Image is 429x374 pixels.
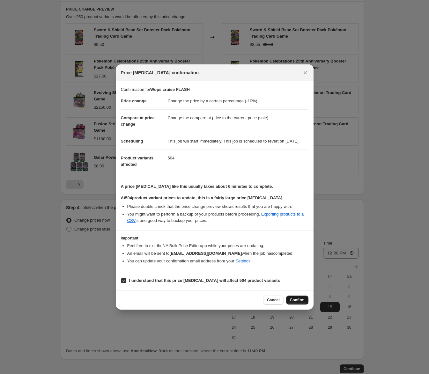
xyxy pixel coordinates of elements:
[129,278,280,283] b: I understand that this price [MEDICAL_DATA] will affect 504 product variants
[168,150,308,166] dd: 504
[127,243,308,249] li: Feel free to exit the NA Bulk Price Editor app while your prices are updating.
[168,109,308,126] dd: Change the compare at price to the current price (sale)
[169,251,242,256] b: [EMAIL_ADDRESS][DOMAIN_NAME]
[121,139,143,143] span: Scheduling
[121,115,155,127] span: Compare at price change
[150,87,190,92] b: Wops cruise FLASH
[301,68,310,77] button: Close
[121,195,284,200] b: At 504 product variant prices to update, this is a fairly large price [MEDICAL_DATA].
[121,86,308,93] p: Confirmation for
[121,236,308,241] h3: Important
[168,133,308,150] dd: This job will start immediately. This job is scheduled to revert on [DATE].
[267,297,279,303] span: Cancel
[127,212,304,223] a: Exporting products to a CSV
[121,184,273,189] b: A price [MEDICAL_DATA] like this usually takes about 6 minutes to complete.
[121,99,147,103] span: Price change
[127,258,308,264] li: You can update your confirmation email address from your .
[286,296,308,304] button: Confirm
[121,156,154,167] span: Product variants affected
[263,296,283,304] button: Cancel
[168,93,308,109] dd: Change the price by a certain percentage (-10%)
[235,259,250,263] a: Settings
[290,297,305,303] span: Confirm
[121,70,199,76] span: Price [MEDICAL_DATA] confirmation
[127,211,308,224] li: You might want to perform a backup of your products before proceeding. is one good way to backup ...
[127,203,308,210] li: Please double check that the price change preview shows results that you are happy with.
[127,250,308,257] li: An email will be sent to when the job has completed .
